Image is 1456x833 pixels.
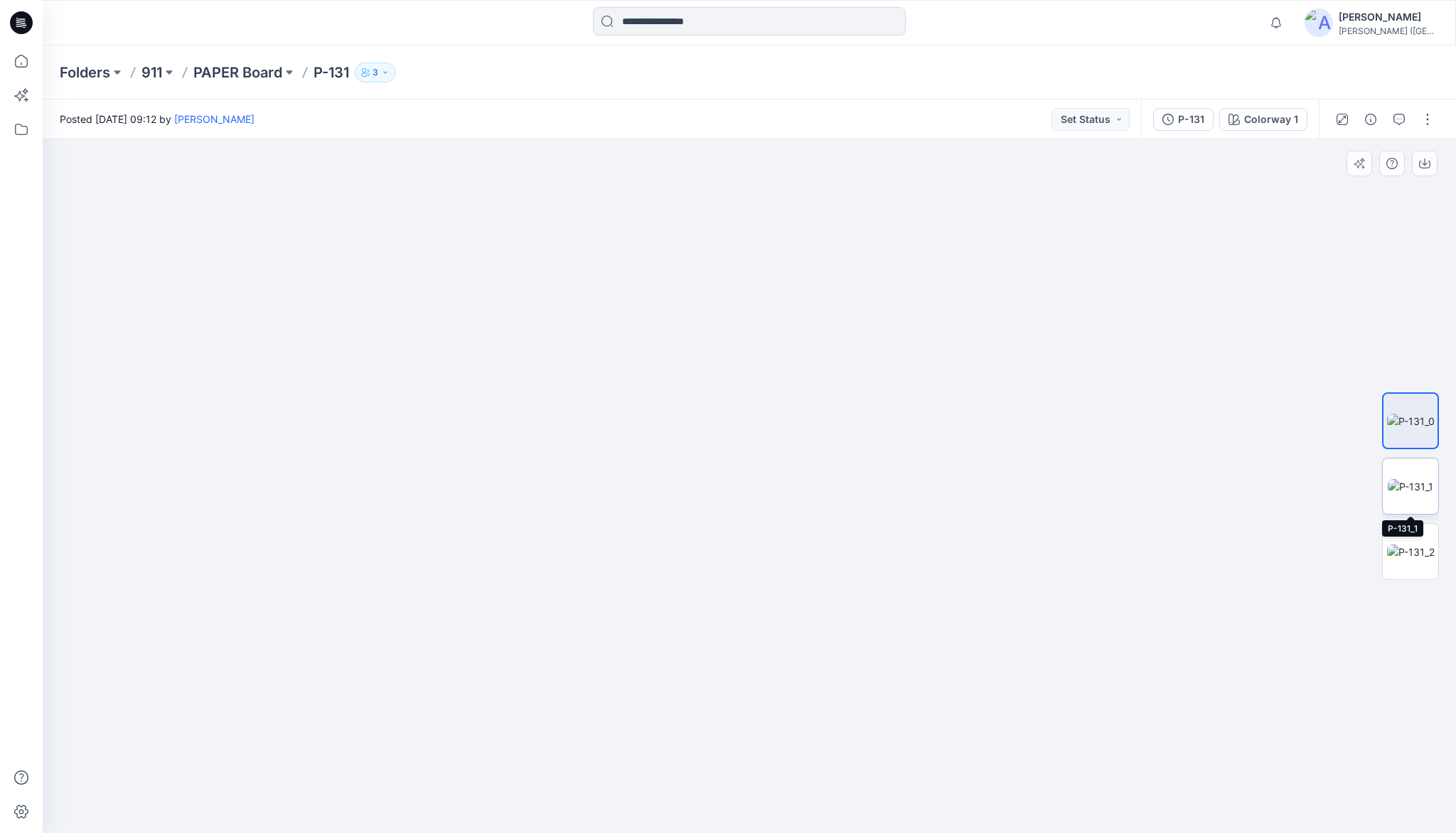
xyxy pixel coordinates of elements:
[1387,414,1435,429] img: P-131_0
[1178,112,1204,127] div: P-131
[1244,112,1298,127] div: Colorway 1
[1359,108,1382,131] button: Details
[1339,26,1438,36] div: [PERSON_NAME] ([GEOGRAPHIC_DATA]) Exp...
[193,63,282,82] a: PAPER Board
[314,63,349,82] p: P-131
[1219,108,1307,131] button: Colorway 1
[355,63,396,82] button: 3
[1388,479,1433,494] img: P-131_1
[1387,544,1435,559] img: P-131_2
[174,113,255,125] a: [PERSON_NAME]
[60,112,255,127] span: Posted [DATE] 09:12 by
[1339,9,1438,26] div: [PERSON_NAME]
[141,63,162,82] a: 911
[60,63,110,82] a: Folders
[1153,108,1214,131] button: P-131
[373,65,378,80] p: 3
[1305,9,1333,37] img: avatar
